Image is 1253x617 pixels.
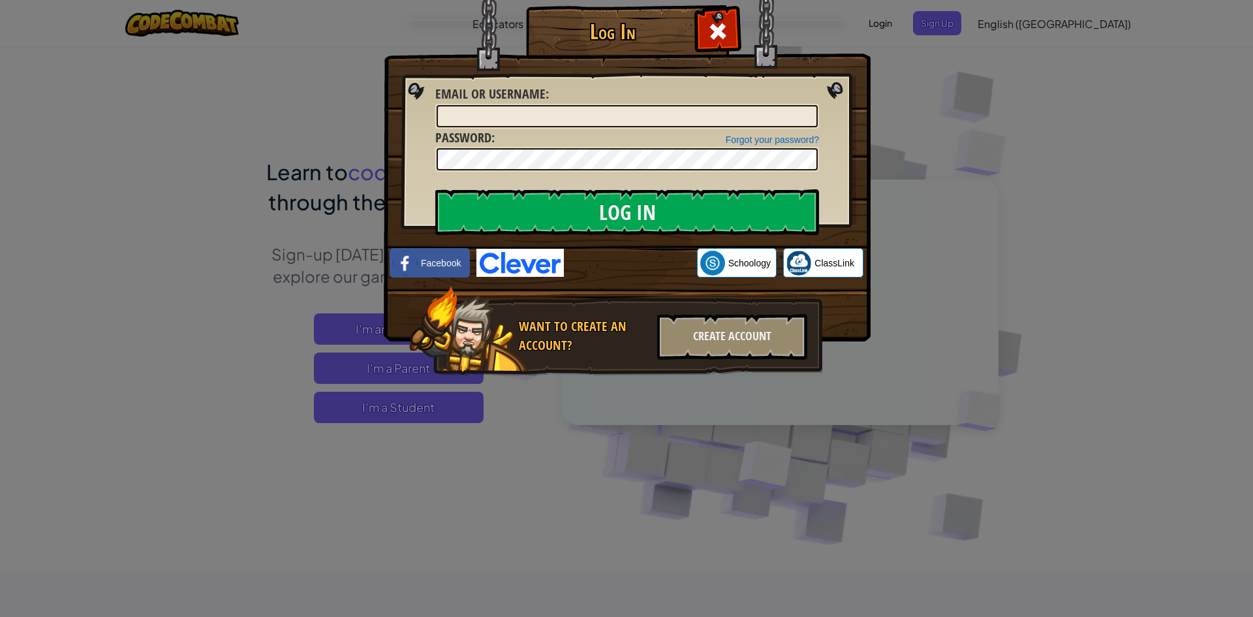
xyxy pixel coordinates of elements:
img: facebook_small.png [393,251,418,276]
label: : [435,85,549,104]
input: Log In [435,189,819,235]
div: Want to create an account? [519,317,649,355]
label: : [435,129,495,148]
span: Password [435,129,491,146]
h1: Log In [529,20,696,43]
span: Schoology [728,257,771,270]
img: schoology.png [700,251,725,276]
span: Facebook [421,257,461,270]
img: classlink-logo-small.png [786,251,811,276]
span: Email or Username [435,85,546,103]
iframe: To enrich screen reader interactions, please activate Accessibility in Grammarly extension settings [564,249,697,277]
img: clever-logo-blue.png [476,249,564,277]
a: Forgot your password? [726,134,819,145]
span: ClassLink [814,257,854,270]
div: Create Account [657,314,807,360]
